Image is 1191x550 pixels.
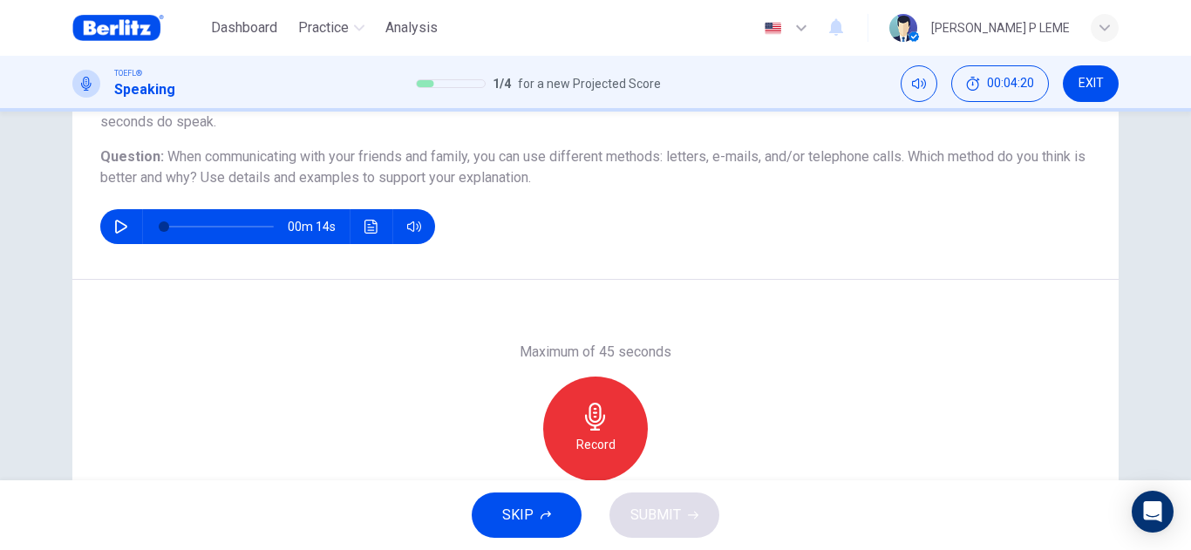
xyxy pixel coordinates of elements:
h1: Speaking [114,79,175,100]
button: Analysis [378,12,445,44]
span: SKIP [502,503,534,527]
img: Profile picture [889,14,917,42]
span: When communicating with your friends and family, you can use different methods: letters, e-mails,... [100,148,1086,186]
h6: Record [576,434,616,455]
button: 00:04:20 [951,65,1049,102]
div: Open Intercom Messenger [1132,491,1174,533]
h6: Directions : [100,91,1091,132]
span: Analysis [385,17,438,38]
h6: Maximum of 45 seconds [520,342,671,363]
div: Hide [951,65,1049,102]
span: for a new Projected Score [518,73,661,94]
button: SKIP [472,492,582,538]
div: [PERSON_NAME] P LEME [931,17,1070,38]
span: 00:04:20 [987,77,1034,91]
span: Practice [298,17,349,38]
button: Dashboard [204,12,284,44]
h6: Question : [100,146,1091,188]
button: EXIT [1063,65,1119,102]
button: Record [543,377,648,481]
button: Practice [291,12,371,44]
div: Mute [901,65,937,102]
img: Berlitz Brasil logo [72,10,164,45]
span: 00m 14s [288,209,350,244]
span: Dashboard [211,17,277,38]
button: Click to see the audio transcription [357,209,385,244]
a: Berlitz Brasil logo [72,10,204,45]
span: EXIT [1079,77,1104,91]
span: Use details and examples to support your explanation. [201,169,531,186]
span: TOEFL® [114,67,142,79]
img: en [762,22,784,35]
span: 1 / 4 [493,73,511,94]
